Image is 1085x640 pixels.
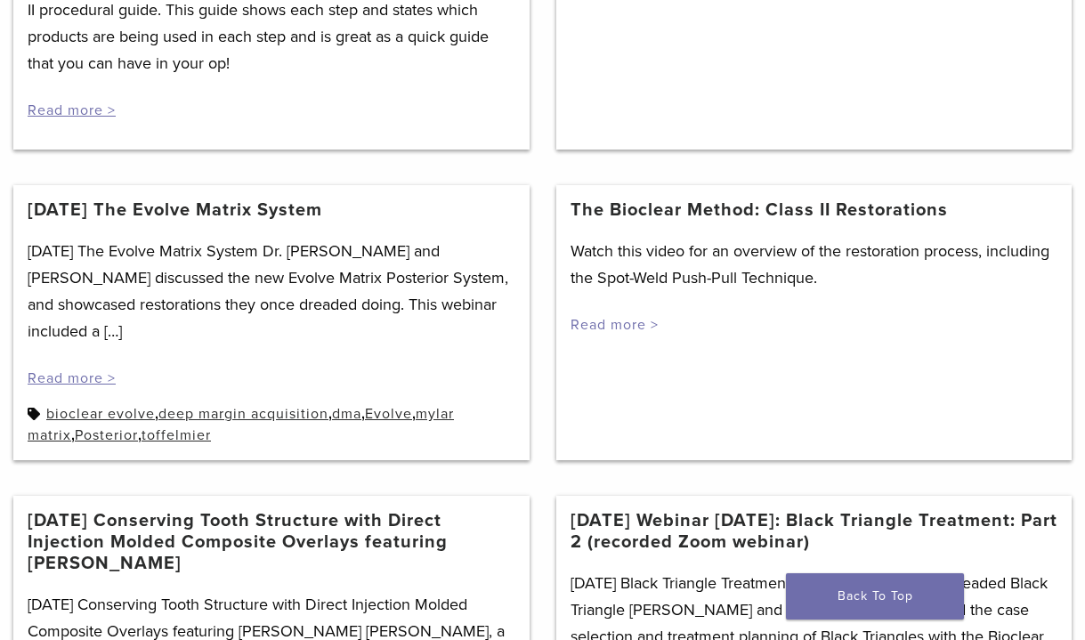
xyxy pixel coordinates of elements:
a: toffelmier [142,426,211,444]
a: [DATE] Webinar [DATE]: Black Triangle Treatment: Part 2 (recorded Zoom webinar) [571,510,1058,553]
div: , , , , , , [28,403,515,446]
a: Posterior [75,426,138,444]
a: [DATE] The Evolve Matrix System [28,199,322,221]
a: [DATE] Conserving Tooth Structure with Direct Injection Molded Composite Overlays featuring [PERS... [28,510,515,574]
a: dma [332,405,361,423]
p: [DATE] The Evolve Matrix System Dr. [PERSON_NAME] and [PERSON_NAME] discussed the new Evolve Matr... [28,238,515,344]
a: deep margin acquisition [158,405,328,423]
a: Evolve [365,405,412,423]
a: Read more > [28,101,116,119]
a: Read more > [571,316,659,334]
a: bioclear evolve [46,405,155,423]
a: Back To Top [786,573,964,620]
a: Read more > [28,369,116,387]
a: The Bioclear Method: Class II Restorations [571,199,948,221]
p: Watch this video for an overview of the restoration process, including the Spot-Weld Push-Pull Te... [571,238,1058,291]
a: mylar matrix [28,405,454,444]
